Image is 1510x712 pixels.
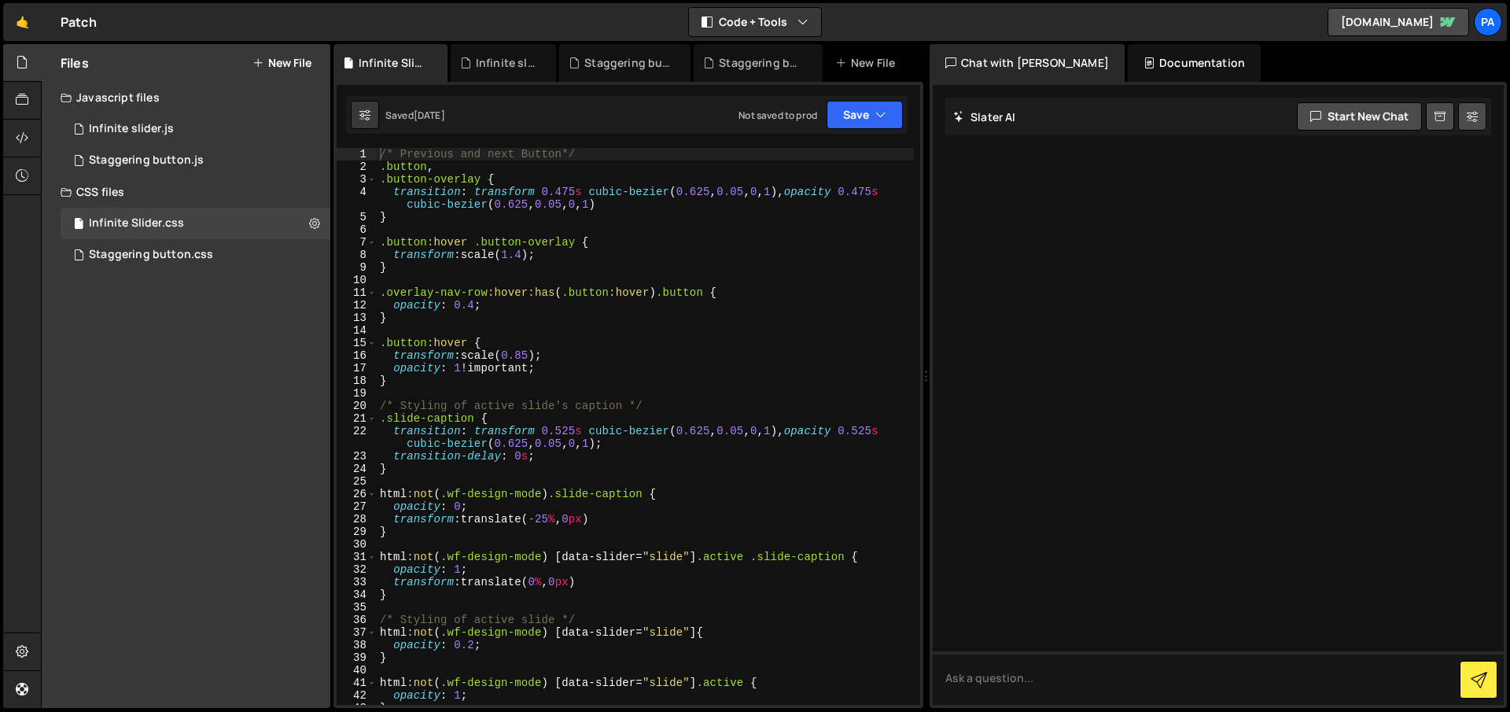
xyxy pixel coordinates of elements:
[719,55,804,71] div: Staggering button.js
[337,286,377,299] div: 11
[337,526,377,538] div: 29
[337,299,377,312] div: 12
[337,463,377,475] div: 24
[337,551,377,563] div: 31
[337,488,377,500] div: 26
[337,337,377,349] div: 15
[61,145,330,176] div: 17009/46662.js
[337,312,377,324] div: 13
[337,588,377,601] div: 34
[337,664,377,677] div: 40
[61,208,330,239] div: 17009/46948.css
[1328,8,1469,36] a: [DOMAIN_NAME]
[61,239,330,271] div: 17009/46663.css
[1297,102,1422,131] button: Start new chat
[1128,44,1261,82] div: Documentation
[337,425,377,450] div: 22
[1474,8,1502,36] a: Pa
[414,109,445,122] div: [DATE]
[337,387,377,400] div: 19
[337,173,377,186] div: 3
[359,55,428,71] div: Infinite Slider.css
[337,223,377,236] div: 6
[738,109,817,122] div: Not saved to prod
[337,677,377,689] div: 41
[337,651,377,664] div: 39
[42,82,330,113] div: Javascript files
[337,513,377,526] div: 28
[3,3,42,41] a: 🤙
[337,626,377,639] div: 37
[337,160,377,173] div: 2
[953,109,1016,124] h2: Slater AI
[337,412,377,425] div: 21
[337,614,377,626] div: 36
[89,153,204,168] div: Staggering button.js
[337,274,377,286] div: 10
[835,55,901,71] div: New File
[584,55,672,71] div: Staggering button.css
[337,538,377,551] div: 30
[476,55,537,71] div: Infinite slider.js
[337,450,377,463] div: 23
[337,324,377,337] div: 14
[337,639,377,651] div: 38
[337,576,377,588] div: 33
[337,362,377,374] div: 17
[337,475,377,488] div: 25
[61,13,97,31] div: Patch
[337,186,377,211] div: 4
[42,176,330,208] div: CSS files
[930,44,1125,82] div: Chat with [PERSON_NAME]
[827,101,903,129] button: Save
[385,109,445,122] div: Saved
[337,400,377,412] div: 20
[89,216,184,231] div: Infinite Slider.css
[89,248,213,262] div: Staggering button.css
[337,500,377,513] div: 27
[337,689,377,702] div: 42
[337,249,377,261] div: 8
[89,122,174,136] div: Infinite slider.js
[61,113,330,145] div: 17009/46947.js
[337,601,377,614] div: 35
[337,261,377,274] div: 9
[689,8,821,36] button: Code + Tools
[337,211,377,223] div: 5
[61,54,89,72] h2: Files
[337,349,377,362] div: 16
[337,563,377,576] div: 32
[337,374,377,387] div: 18
[337,148,377,160] div: 1
[337,236,377,249] div: 7
[252,57,311,69] button: New File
